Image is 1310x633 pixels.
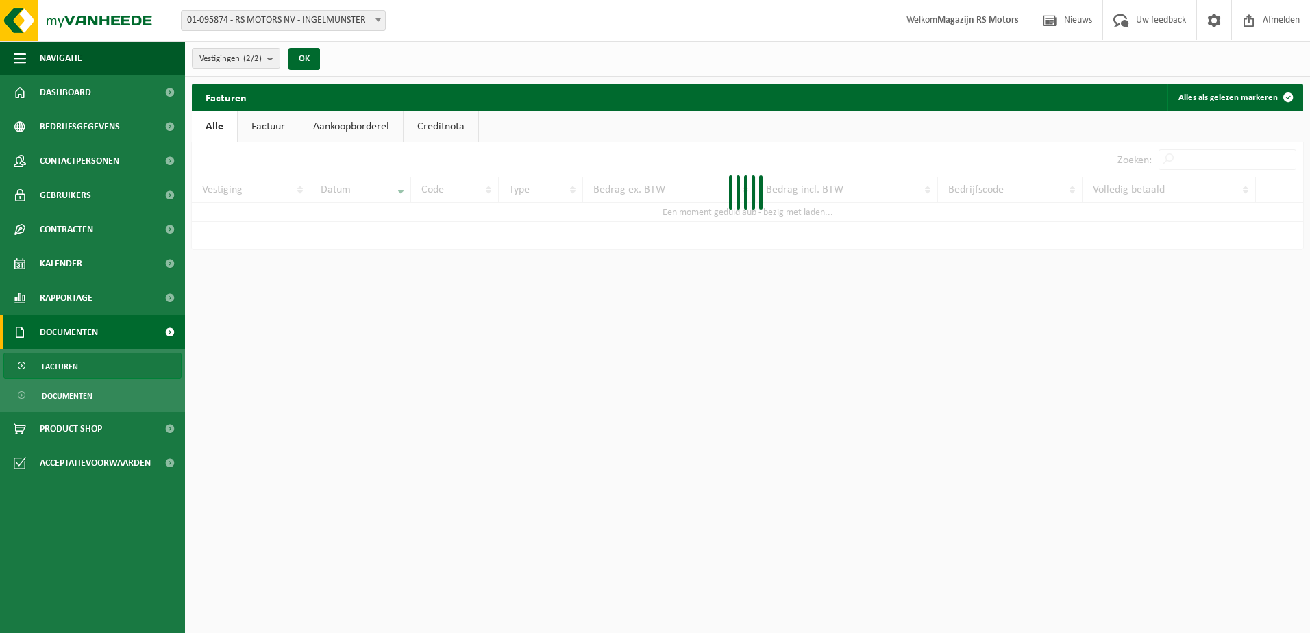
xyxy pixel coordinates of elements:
[181,10,386,31] span: 01-095874 - RS MOTORS NV - INGELMUNSTER
[192,84,260,110] h2: Facturen
[404,111,478,142] a: Creditnota
[40,178,91,212] span: Gebruikers
[299,111,403,142] a: Aankoopborderel
[192,48,280,69] button: Vestigingen(2/2)
[937,15,1019,25] strong: Magazijn RS Motors
[40,247,82,281] span: Kalender
[3,353,182,379] a: Facturen
[199,49,262,69] span: Vestigingen
[1167,84,1302,111] button: Alles als gelezen markeren
[40,281,92,315] span: Rapportage
[40,41,82,75] span: Navigatie
[7,603,229,633] iframe: chat widget
[40,315,98,349] span: Documenten
[40,110,120,144] span: Bedrijfsgegevens
[192,111,237,142] a: Alle
[40,412,102,446] span: Product Shop
[288,48,320,70] button: OK
[238,111,299,142] a: Factuur
[40,446,151,480] span: Acceptatievoorwaarden
[40,75,91,110] span: Dashboard
[40,212,93,247] span: Contracten
[182,11,385,30] span: 01-095874 - RS MOTORS NV - INGELMUNSTER
[243,54,262,63] count: (2/2)
[42,383,92,409] span: Documenten
[42,353,78,380] span: Facturen
[40,144,119,178] span: Contactpersonen
[3,382,182,408] a: Documenten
